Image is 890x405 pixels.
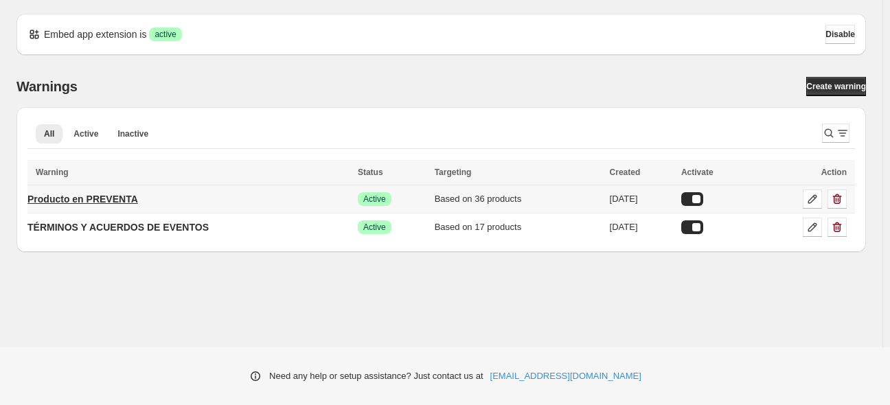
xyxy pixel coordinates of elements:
[27,188,138,210] a: Producto en PREVENTA
[27,216,209,238] a: TÉRMINOS Y ACUERDOS DE EVENTOS
[117,128,148,139] span: Inactive
[822,124,849,143] button: Search and filter results
[44,128,54,139] span: All
[821,167,847,177] span: Action
[610,220,673,234] div: [DATE]
[806,81,866,92] span: Create warning
[155,29,176,40] span: active
[610,167,641,177] span: Created
[27,220,209,234] p: TÉRMINOS Y ACUERDOS DE EVENTOS
[363,194,386,205] span: Active
[27,192,138,206] p: Producto en PREVENTA
[435,220,602,234] div: Based on 17 products
[681,167,714,177] span: Activate
[358,167,383,177] span: Status
[363,222,386,233] span: Active
[490,369,641,383] a: [EMAIL_ADDRESS][DOMAIN_NAME]
[435,167,472,177] span: Targeting
[44,27,146,41] p: Embed app extension is
[16,78,78,95] h2: Warnings
[435,192,602,206] div: Based on 36 products
[825,25,855,44] button: Disable
[610,192,673,206] div: [DATE]
[825,29,855,40] span: Disable
[73,128,98,139] span: Active
[806,77,866,96] a: Create warning
[36,167,69,177] span: Warning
